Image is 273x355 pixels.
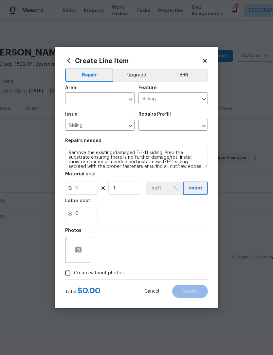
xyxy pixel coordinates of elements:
h5: Area [65,86,76,90]
span: Cancel [144,289,159,294]
button: Open [126,121,135,130]
button: Open [199,121,209,130]
h5: Material cost [65,172,96,176]
h5: Issue [65,112,78,117]
h5: Repairs Prefill [138,112,171,117]
div: Total [65,287,100,295]
button: ft [167,182,183,195]
h5: Photos [65,228,82,233]
button: Open [126,95,135,104]
h5: Feature [138,86,157,90]
button: BRN [160,69,208,82]
span: $ 0.00 [78,287,100,295]
button: count [183,182,208,195]
button: Repair [65,69,113,82]
h2: Create Line Item [65,57,202,64]
span: Create [183,289,197,294]
button: Open [199,95,209,104]
button: Upgrade [113,69,160,82]
h5: Labor cost [65,199,90,203]
h5: Repairs needed [65,138,101,143]
span: Create without photos [74,270,124,277]
button: sqft [146,182,167,195]
button: Create [172,285,208,298]
button: Cancel [134,285,170,298]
